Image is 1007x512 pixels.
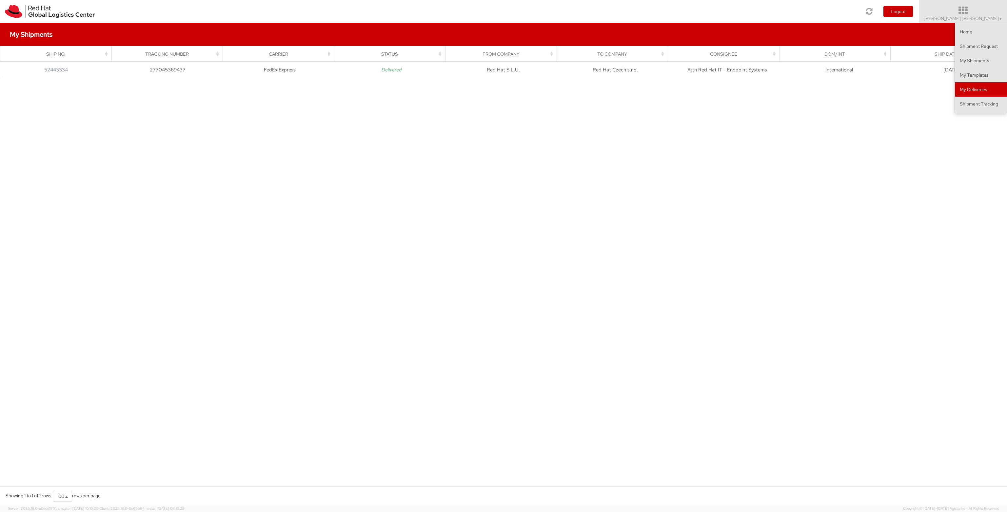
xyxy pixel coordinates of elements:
a: My Deliveries [955,82,1007,97]
td: FedEx Express [224,62,336,78]
span: Copyright © [DATE]-[DATE] Agistix Inc., All Rights Reserved [903,506,999,511]
div: Dom/Int [785,51,888,57]
td: Red Hat Czech s.r.o. [560,62,671,78]
span: ▼ [999,16,1003,21]
span: Server: 2025.18.0-a0edd1917ac [8,506,98,511]
div: Ship No. [6,51,109,57]
div: Status [340,51,443,57]
td: [DATE] [895,62,1007,78]
button: 100 [53,491,72,502]
a: Home [955,25,1007,39]
span: Client: 2025.18.0-0e69584 [99,506,185,511]
div: Ship Date [897,51,1000,57]
span: Showing 1 to 1 of 1 rows [6,493,51,499]
img: rh-logistics-00dfa346123c4ec078e1.svg [5,5,95,18]
td: 277045369437 [112,62,224,78]
button: Logout [883,6,913,17]
div: Carrier [229,51,332,57]
a: My Templates [955,68,1007,82]
div: From Company [451,51,555,57]
i: Delivered [382,66,402,73]
td: International [783,62,895,78]
h4: My Shipments [10,31,52,38]
a: Shipment Request [955,39,1007,53]
a: My Shipments [955,53,1007,68]
div: rows per page [53,491,101,502]
a: Shipment Tracking [955,97,1007,111]
span: [PERSON_NAME] [PERSON_NAME] [924,15,1003,21]
a: 52443334 [44,66,68,73]
td: Red Hat S.L.U. [447,62,559,78]
span: 100 [57,493,64,499]
div: To Company [563,51,666,57]
span: master, [DATE] 10:10:00 [60,506,98,511]
td: Attn Red Hat IT - Endpoint Systems [671,62,783,78]
span: master, [DATE] 08:10:29 [145,506,185,511]
div: Consignee [674,51,777,57]
div: Tracking Number [117,51,221,57]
